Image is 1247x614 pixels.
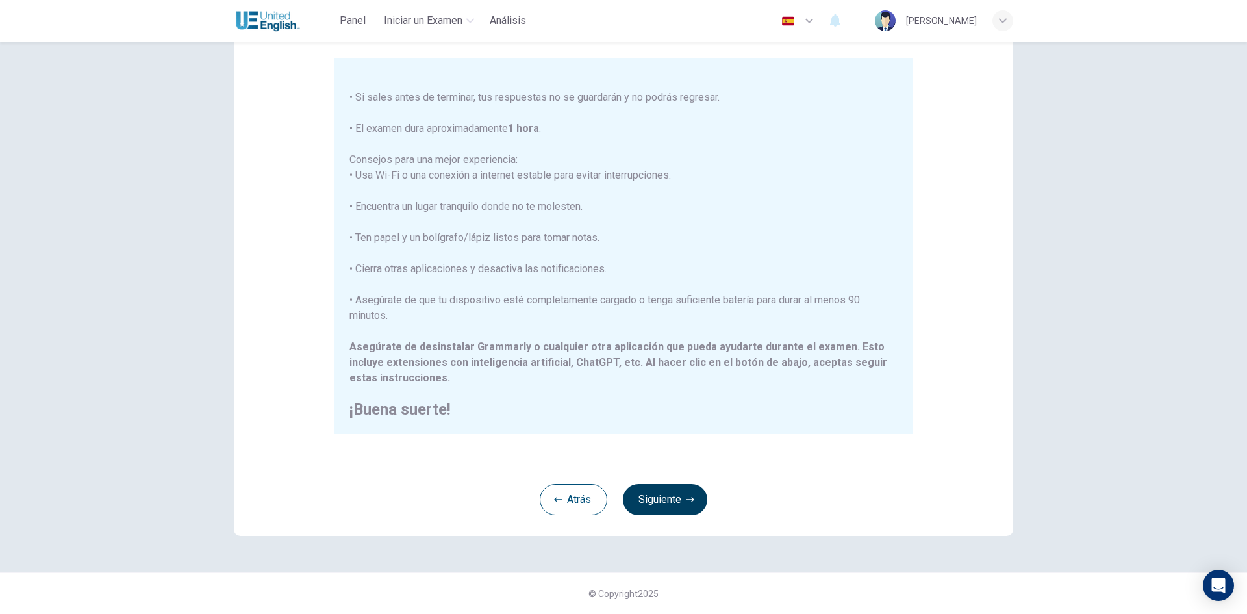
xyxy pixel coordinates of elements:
span: © Copyright 2025 [588,589,659,599]
div: [PERSON_NAME] [906,13,977,29]
button: Panel [332,9,373,32]
span: Panel [340,13,366,29]
b: 1 hora [508,122,539,134]
span: Análisis [490,13,526,29]
div: Open Intercom Messenger [1203,570,1234,601]
b: Asegúrate de desinstalar Grammarly o cualquier otra aplicación que pueda ayudarte durante el exam... [349,340,885,368]
button: Siguiente [623,484,707,515]
button: Iniciar un Examen [379,9,479,32]
img: United English logo [234,8,302,34]
button: Análisis [485,9,531,32]
a: United English logo [234,8,332,34]
span: Iniciar un Examen [384,13,462,29]
img: es [780,16,796,26]
h2: ¡Buena suerte! [349,402,898,417]
button: Atrás [540,484,607,515]
u: Consejos para una mejor experiencia: [349,153,518,166]
img: Profile picture [875,10,896,31]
